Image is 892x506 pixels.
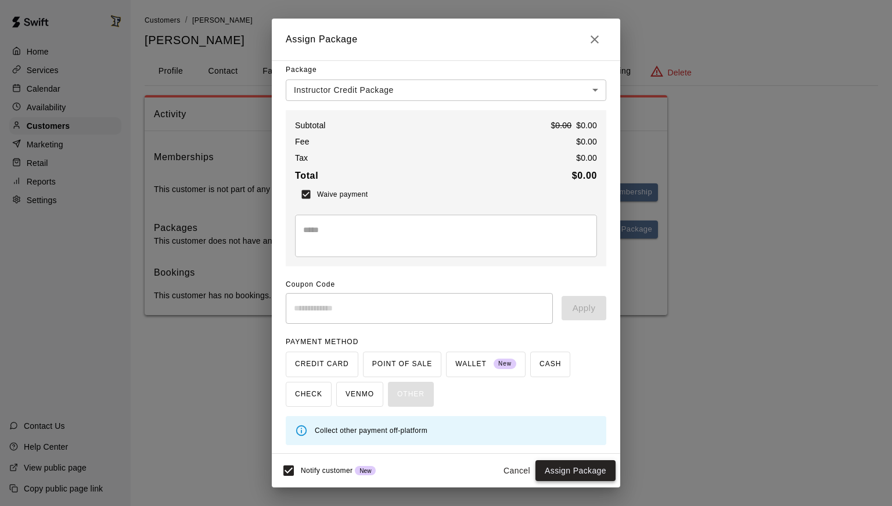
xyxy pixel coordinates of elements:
h2: Assign Package [272,19,620,60]
b: Total [295,171,318,180]
span: Waive payment [317,190,368,198]
span: Notify customer [301,467,353,475]
div: Instructor Credit Package [286,79,606,101]
b: $ 0.00 [572,171,597,180]
span: $0.00 [576,121,597,130]
span: 0.00 [555,121,571,130]
p: Fee [295,136,310,147]
p: $ [551,120,597,131]
span: New [355,468,376,474]
p: Subtotal [295,120,326,131]
span: Package [286,61,317,79]
button: Assign Package [535,460,616,482]
span: Coupon Code [286,276,606,294]
button: Cancel [498,460,535,482]
button: Close [583,28,606,51]
p: $ 0.00 [576,152,597,164]
p: $ 0.00 [576,136,597,147]
span: Collect other payment off-platform [315,427,427,435]
span: PAYMENT METHOD [286,338,358,346]
p: Tax [295,152,308,164]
